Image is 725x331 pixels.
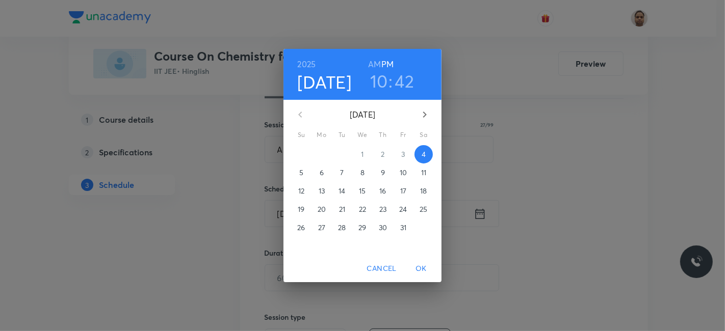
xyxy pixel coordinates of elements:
p: 28 [338,223,346,233]
button: 5 [292,163,310,182]
button: 28 [333,218,351,237]
button: 11 [415,163,433,182]
button: 25 [415,200,433,218]
span: Fr [394,130,412,140]
button: 26 [292,218,310,237]
p: 23 [379,204,386,214]
span: We [353,130,372,140]
p: 29 [358,223,366,233]
span: Th [374,130,392,140]
p: 11 [421,168,426,178]
button: 31 [394,218,412,237]
span: Su [292,130,310,140]
button: 13 [313,182,331,200]
p: 25 [420,204,427,214]
p: 6 [320,168,324,178]
button: [DATE] [298,71,352,93]
p: 19 [298,204,304,214]
p: 18 [420,186,427,196]
p: 20 [318,204,326,214]
p: 21 [339,204,345,214]
h3: : [389,70,393,92]
button: 22 [353,200,372,218]
button: 20 [313,200,331,218]
span: Mo [313,130,331,140]
p: 9 [381,168,385,178]
p: 14 [339,186,345,196]
button: 42 [395,70,415,92]
button: PM [381,57,394,71]
p: 10 [400,168,407,178]
button: 18 [415,182,433,200]
button: 10 [370,70,388,92]
p: 27 [318,223,325,233]
p: 7 [340,168,344,178]
button: 16 [374,182,392,200]
button: 8 [353,163,372,182]
span: Sa [415,130,433,140]
button: 23 [374,200,392,218]
button: 30 [374,218,392,237]
p: 30 [379,223,387,233]
p: 16 [379,186,386,196]
p: 13 [319,186,325,196]
button: AM [368,57,381,71]
button: 15 [353,182,372,200]
button: 21 [333,200,351,218]
p: 31 [400,223,406,233]
button: 9 [374,163,392,182]
button: 6 [313,163,331,182]
button: 10 [394,163,412,182]
button: 27 [313,218,331,237]
p: 15 [359,186,366,196]
button: 19 [292,200,310,218]
p: 22 [359,204,366,214]
button: OK [405,259,437,278]
span: Tu [333,130,351,140]
p: 8 [360,168,365,178]
button: Cancel [363,259,401,278]
p: 5 [299,168,303,178]
button: 17 [394,182,412,200]
p: 17 [400,186,406,196]
button: 14 [333,182,351,200]
p: 4 [422,149,426,159]
p: 24 [399,204,407,214]
p: [DATE] [313,108,412,121]
button: 12 [292,182,310,200]
p: 12 [298,186,304,196]
button: 2025 [298,57,316,71]
button: 29 [353,218,372,237]
button: 4 [415,145,433,163]
span: Cancel [367,262,397,275]
button: 24 [394,200,412,218]
button: 7 [333,163,351,182]
span: OK [409,262,433,275]
p: 26 [297,223,305,233]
